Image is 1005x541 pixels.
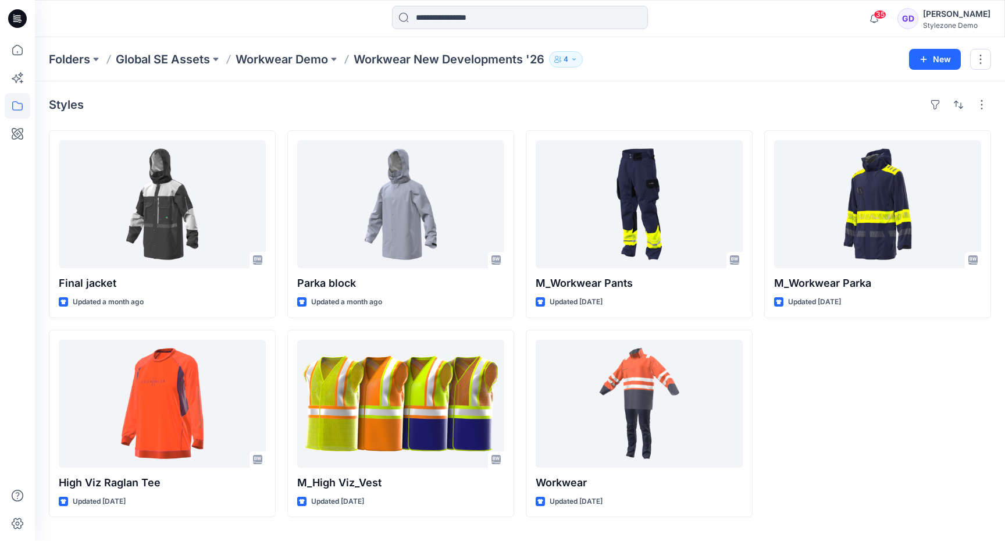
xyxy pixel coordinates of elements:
[49,51,90,67] a: Folders
[297,140,504,268] a: Parka block
[923,21,990,30] div: Stylezone Demo
[49,98,84,112] h4: Styles
[59,140,266,268] a: Final jacket
[897,8,918,29] div: GD
[116,51,210,67] a: Global SE Assets
[549,51,583,67] button: 4
[788,296,841,308] p: Updated [DATE]
[59,475,266,491] p: High Viz Raglan Tee
[536,275,743,291] p: M_Workwear Pants
[297,275,504,291] p: Parka block
[550,296,603,308] p: Updated [DATE]
[236,51,328,67] a: Workwear Demo
[297,340,504,468] a: M_High Viz_Vest
[536,475,743,491] p: Workwear
[311,296,382,308] p: Updated a month ago
[536,340,743,468] a: Workwear
[550,496,603,508] p: Updated [DATE]
[774,140,981,268] a: M_Workwear Parka
[874,10,886,19] span: 35
[536,140,743,268] a: M_Workwear Pants
[909,49,961,70] button: New
[311,496,364,508] p: Updated [DATE]
[564,53,568,66] p: 4
[923,7,990,21] div: [PERSON_NAME]
[59,340,266,468] a: High Viz Raglan Tee
[774,275,981,291] p: M_Workwear Parka
[354,51,544,67] p: Workwear New Developments '26
[59,275,266,291] p: Final jacket
[73,296,144,308] p: Updated a month ago
[297,475,504,491] p: M_High Viz_Vest
[73,496,126,508] p: Updated [DATE]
